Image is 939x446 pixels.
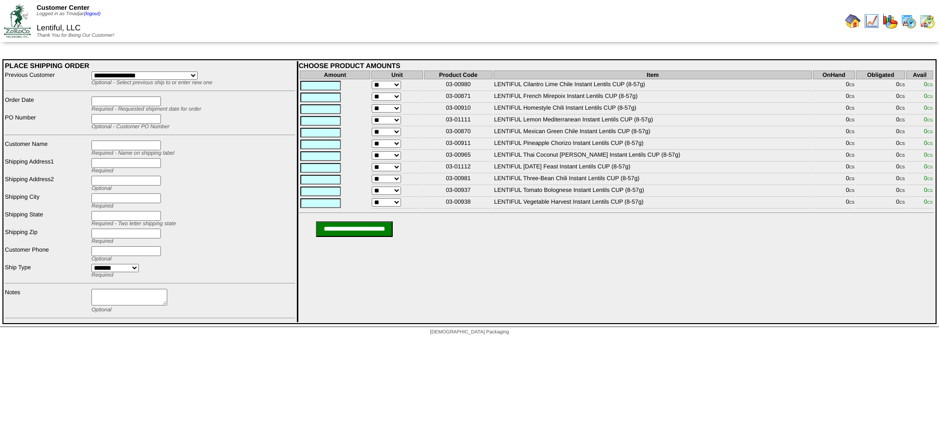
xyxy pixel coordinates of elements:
span: CS [849,165,854,169]
span: CS [899,153,905,158]
td: 0 [856,80,905,91]
td: 0 [856,174,905,185]
span: CS [849,153,854,158]
td: 0 [813,139,855,150]
span: Optional [91,256,112,262]
td: 03-00938 [424,198,493,209]
td: Order Date [4,96,90,113]
th: Item [493,70,812,79]
td: Shipping State [4,211,90,227]
span: CS [899,130,905,134]
td: PO Number [4,114,90,130]
td: 0 [856,127,905,138]
span: 0 [924,151,933,158]
span: 0 [924,116,933,123]
td: Ship Type [4,263,90,279]
img: calendarinout.gif [919,13,935,29]
td: 0 [813,186,855,197]
span: CS [899,94,905,99]
span: Optional [91,186,112,191]
span: CS [927,165,933,169]
span: Required - Name on shipping label [91,150,174,156]
td: Notes [4,288,90,313]
span: CS [849,106,854,111]
td: LENTIFUL Pineapple Chorizo Instant Lentils CUP (8-57g) [493,139,812,150]
span: CS [849,200,854,205]
span: CS [899,165,905,169]
span: Required - Two letter shipping state [91,221,176,227]
td: LENTIFUL Homestyle Chili Instant Lentils CUP (8-57g) [493,104,812,115]
span: 0 [924,104,933,111]
td: LENTIFUL [DATE] Feast Instant Lentils CUP (8-57g) [493,163,812,173]
td: LENTIFUL Tomato Bolognese Instant Lentils CUP (8-57g) [493,186,812,197]
span: CS [927,106,933,111]
td: 0 [856,116,905,126]
span: 0 [924,93,933,99]
span: Required [91,272,113,278]
span: 0 [924,198,933,205]
span: Optional - Select previous ship to or enter new one [91,80,212,86]
span: Required - Requested shipment date for order [91,106,201,112]
img: line_graph.gif [864,13,879,29]
img: graph.gif [882,13,898,29]
td: Shipping City [4,193,90,210]
span: Required [91,168,113,174]
span: 0 [924,175,933,182]
td: 03-00911 [424,139,493,150]
th: Product Code [424,70,493,79]
th: Obligated [856,70,905,79]
span: 0 [924,140,933,146]
span: Optional [91,307,112,313]
span: CS [927,130,933,134]
span: CS [899,177,905,181]
a: (logout) [84,11,101,17]
td: LENTIFUL Vegetable Harvest Instant Lentils CUP (8-57g) [493,198,812,209]
span: [DEMOGRAPHIC_DATA] Packaging [430,329,509,335]
td: 03-00937 [424,186,493,197]
div: PLACE SHIPPING ORDER [5,62,295,70]
td: LENTIFUL Thai Coconut [PERSON_NAME] Instant Lentils CUP (8-57g) [493,151,812,162]
td: LENTIFUL Cilantro Lime Chile Instant Lentils CUP (8-57g) [493,80,812,91]
td: 0 [813,151,855,162]
td: 0 [856,139,905,150]
span: Lentiful, LLC [37,24,81,32]
span: CS [927,94,933,99]
td: Customer Phone [4,246,90,262]
span: CS [849,118,854,122]
div: CHOOSE PRODUCT AMOUNTS [299,62,934,70]
td: 0 [856,186,905,197]
span: CS [927,200,933,205]
td: 0 [813,127,855,138]
span: Customer Center [37,4,89,11]
td: 03-00871 [424,92,493,103]
td: Customer Name [4,140,90,157]
span: CS [849,177,854,181]
th: OnHand [813,70,855,79]
td: 03-00870 [424,127,493,138]
td: 03-01111 [424,116,493,126]
span: CS [927,188,933,193]
span: CS [899,106,905,111]
span: CS [927,153,933,158]
td: 0 [813,104,855,115]
th: Avail [906,70,933,79]
td: 0 [813,92,855,103]
span: Optional - Customer PO Number [91,124,170,130]
td: 03-00965 [424,151,493,162]
span: CS [899,200,905,205]
span: Required [91,238,113,244]
td: 03-00981 [424,174,493,185]
span: 0 [924,128,933,135]
td: LENTIFUL French Mirepoix Instant Lentils CUP (8-57g) [493,92,812,103]
span: CS [849,94,854,99]
td: 0 [856,92,905,103]
td: Shipping Address2 [4,175,90,192]
td: 0 [813,163,855,173]
span: 0 [924,187,933,193]
img: home.gif [845,13,861,29]
td: 03-00910 [424,104,493,115]
span: CS [899,83,905,87]
td: 0 [856,104,905,115]
th: Unit [371,70,423,79]
span: 0 [924,163,933,170]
